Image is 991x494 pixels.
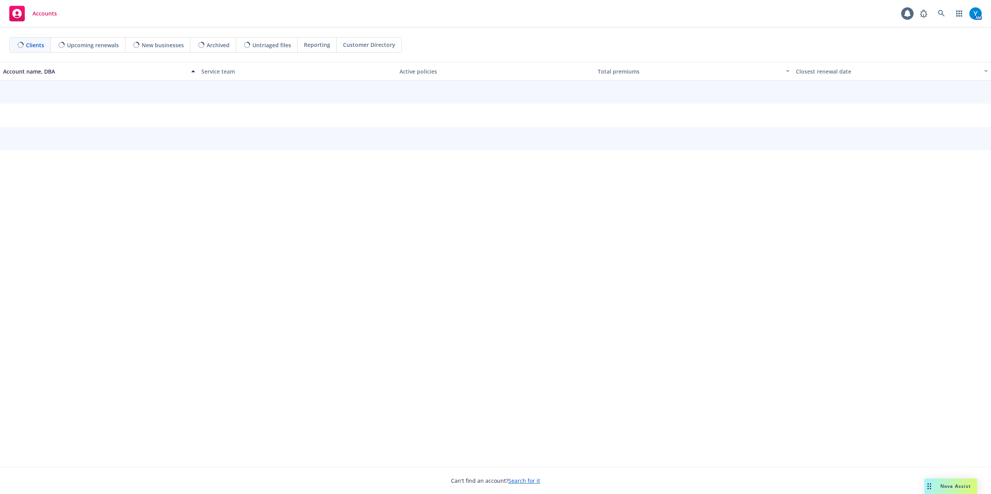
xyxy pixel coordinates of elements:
[796,67,979,75] div: Closest renewal date
[952,6,967,21] a: Switch app
[252,41,291,49] span: Untriaged files
[3,67,187,75] div: Account name, DBA
[451,477,540,485] span: Can't find an account?
[598,67,781,75] div: Total premiums
[142,41,184,49] span: New businesses
[916,6,931,21] a: Report a Bug
[924,479,934,494] div: Drag to move
[793,62,991,81] button: Closest renewal date
[508,477,540,484] a: Search for it
[6,3,60,24] a: Accounts
[595,62,793,81] button: Total premiums
[924,479,977,494] button: Nova Assist
[33,10,57,17] span: Accounts
[67,41,119,49] span: Upcoming renewals
[198,62,396,81] button: Service team
[207,41,230,49] span: Archived
[396,62,595,81] button: Active policies
[26,41,44,49] span: Clients
[969,7,982,20] img: photo
[343,41,395,49] span: Customer Directory
[304,41,330,49] span: Reporting
[201,67,393,75] div: Service team
[399,67,592,75] div: Active policies
[934,6,949,21] a: Search
[940,483,971,489] span: Nova Assist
